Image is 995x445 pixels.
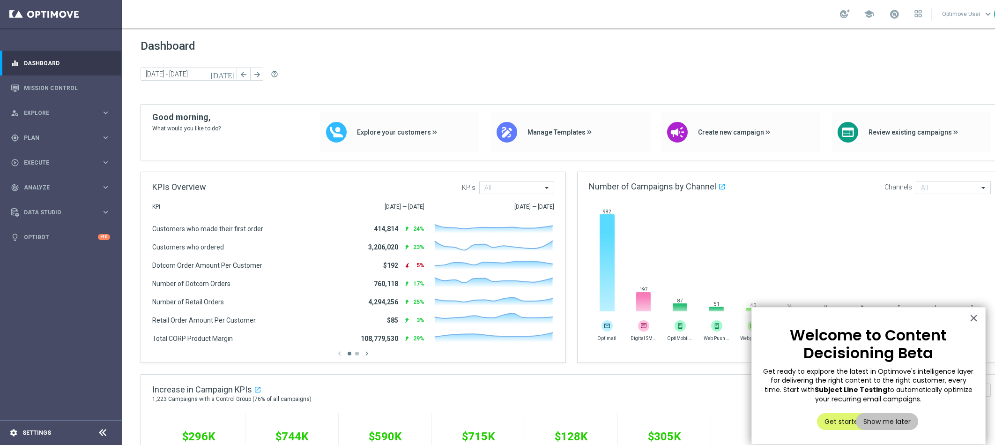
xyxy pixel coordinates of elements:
i: settings [9,429,18,437]
span: Get ready to explpore the latest in Optimove's intelligence layer for delivering the right conten... [763,367,975,394]
span: school [864,9,874,19]
div: Data Studio [11,208,101,217]
i: keyboard_arrow_right [101,108,110,117]
div: Plan [11,134,101,142]
div: +10 [98,234,110,240]
span: Plan [24,135,101,141]
div: Optibot [11,225,110,249]
button: Show me later [856,413,918,430]
span: to automatically optimize your recurring email campaigns. [815,385,974,404]
i: equalizer [11,59,19,68]
i: person_search [11,109,19,117]
p: Welcome to Content Decisioning Beta [761,326,975,362]
button: Get started [817,413,870,430]
span: keyboard_arrow_down [983,9,993,19]
div: Explore [11,109,101,117]
a: Optibot [24,225,98,249]
strong: Subject Line Testing [815,385,887,394]
span: Data Studio [24,210,101,215]
a: Optimove User [941,7,994,21]
button: Close [969,310,978,325]
div: Analyze [11,183,101,192]
i: keyboard_arrow_right [101,183,110,192]
div: Execute [11,158,101,167]
i: track_changes [11,183,19,192]
i: keyboard_arrow_right [101,133,110,142]
span: Explore [24,110,101,116]
a: Dashboard [24,51,110,75]
span: Execute [24,160,101,166]
div: Dashboard [11,51,110,75]
div: Mission Control [11,75,110,100]
i: keyboard_arrow_right [101,208,110,217]
i: lightbulb [11,233,19,241]
a: Settings [22,430,51,436]
span: Analyze [24,185,101,190]
i: gps_fixed [11,134,19,142]
a: Mission Control [24,75,110,100]
i: play_circle_outline [11,158,19,167]
i: keyboard_arrow_right [101,158,110,167]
